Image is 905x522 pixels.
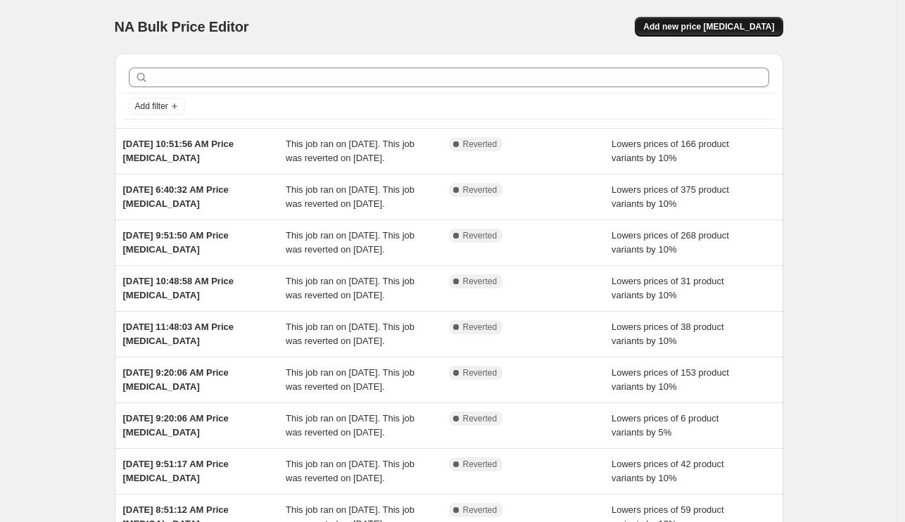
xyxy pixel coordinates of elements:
span: [DATE] 9:20:06 AM Price [MEDICAL_DATA] [123,413,229,438]
span: Reverted [463,504,498,516]
span: This job ran on [DATE]. This job was reverted on [DATE]. [286,322,414,346]
span: Reverted [463,184,498,196]
span: Lowers prices of 166 product variants by 10% [612,139,729,163]
span: Lowers prices of 153 product variants by 10% [612,367,729,392]
span: Reverted [463,276,498,287]
span: [DATE] 9:51:17 AM Price [MEDICAL_DATA] [123,459,229,483]
span: Reverted [463,139,498,150]
span: [DATE] 6:40:32 AM Price [MEDICAL_DATA] [123,184,229,209]
span: This job ran on [DATE]. This job was reverted on [DATE]. [286,367,414,392]
span: Lowers prices of 375 product variants by 10% [612,184,729,209]
span: Add filter [135,101,168,112]
span: [DATE] 10:51:56 AM Price [MEDICAL_DATA] [123,139,234,163]
span: This job ran on [DATE]. This job was reverted on [DATE]. [286,139,414,163]
span: [DATE] 9:51:50 AM Price [MEDICAL_DATA] [123,230,229,255]
span: [DATE] 11:48:03 AM Price [MEDICAL_DATA] [123,322,234,346]
span: [DATE] 9:20:06 AM Price [MEDICAL_DATA] [123,367,229,392]
button: Add filter [129,98,185,115]
span: This job ran on [DATE]. This job was reverted on [DATE]. [286,459,414,483]
button: Add new price [MEDICAL_DATA] [635,17,783,37]
span: Lowers prices of 268 product variants by 10% [612,230,729,255]
span: NA Bulk Price Editor [115,19,249,34]
span: Lowers prices of 6 product variants by 5% [612,413,719,438]
span: Add new price [MEDICAL_DATA] [643,21,774,32]
span: This job ran on [DATE]. This job was reverted on [DATE]. [286,413,414,438]
span: Lowers prices of 38 product variants by 10% [612,322,724,346]
span: This job ran on [DATE]. This job was reverted on [DATE]. [286,184,414,209]
span: [DATE] 10:48:58 AM Price [MEDICAL_DATA] [123,276,234,300]
span: This job ran on [DATE]. This job was reverted on [DATE]. [286,276,414,300]
span: Reverted [463,459,498,470]
span: Reverted [463,367,498,378]
span: Reverted [463,413,498,424]
span: Reverted [463,230,498,241]
span: Lowers prices of 31 product variants by 10% [612,276,724,300]
span: Reverted [463,322,498,333]
span: This job ran on [DATE]. This job was reverted on [DATE]. [286,230,414,255]
span: Lowers prices of 42 product variants by 10% [612,459,724,483]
